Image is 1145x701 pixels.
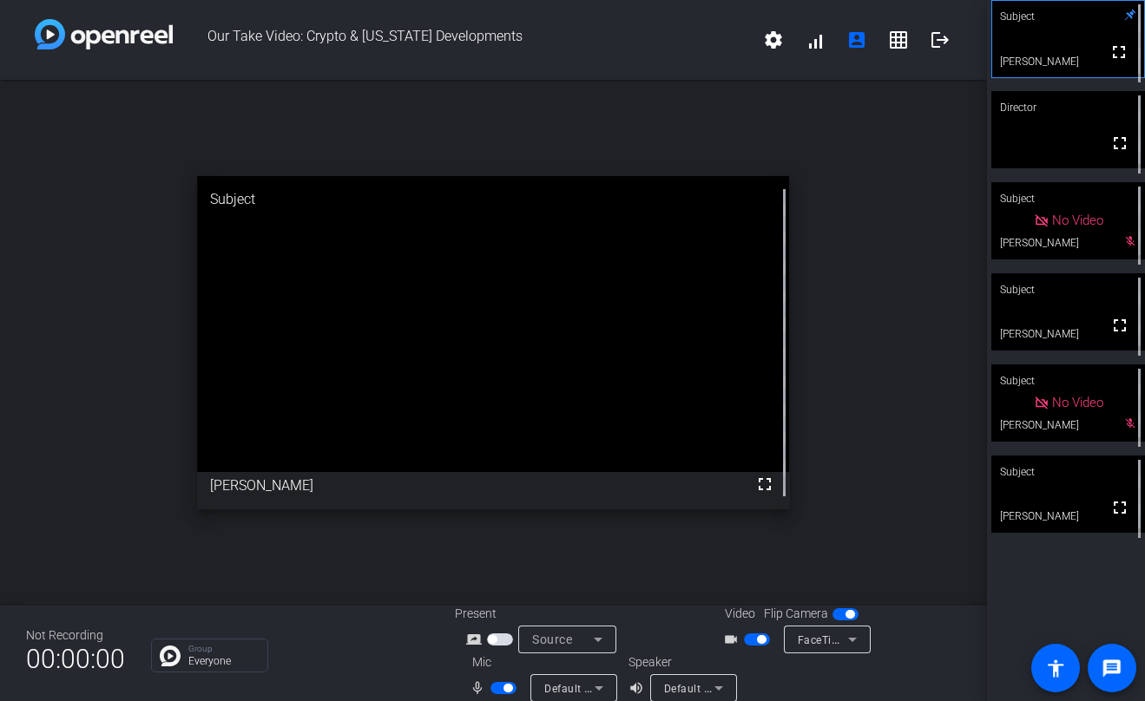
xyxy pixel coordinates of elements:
[764,605,828,623] span: Flip Camera
[544,681,764,695] span: Default - MacBook Air Microphone (Built-in)
[1109,133,1130,154] mat-icon: fullscreen
[991,455,1145,488] div: Subject
[1052,213,1103,228] span: No Video
[723,629,744,650] mat-icon: videocam_outline
[1052,395,1103,410] span: No Video
[991,364,1145,397] div: Subject
[991,182,1145,215] div: Subject
[35,19,173,49] img: white-gradient.svg
[888,29,909,50] mat-icon: grid_on
[798,632,976,646] span: FaceTime HD Camera (C4E1:9BFB)
[930,29,951,50] mat-icon: logout
[763,29,784,50] mat-icon: settings
[991,273,1145,306] div: Subject
[1109,497,1130,518] mat-icon: fullscreen
[26,638,125,680] span: 00:00:00
[664,681,870,695] span: Default - MacBook Air Speakers (Built-in)
[628,653,733,672] div: Speaker
[725,605,755,623] span: Video
[466,629,487,650] mat-icon: screen_share_outline
[455,605,628,623] div: Present
[754,474,775,495] mat-icon: fullscreen
[846,29,867,50] mat-icon: account_box
[160,645,181,666] img: Chat Icon
[1109,315,1130,336] mat-icon: fullscreen
[628,678,649,698] mat-icon: volume_up
[470,678,490,698] mat-icon: mic_none
[1045,658,1066,678] mat-icon: accessibility
[1102,658,1122,678] mat-icon: message
[455,653,628,672] div: Mic
[197,176,789,223] div: Subject
[173,19,753,61] span: Our Take Video: Crypto & [US_STATE] Developments
[188,645,259,653] p: Group
[1109,42,1129,62] mat-icon: fullscreen
[991,91,1145,124] div: Director
[26,626,125,645] div: Not Recording
[532,632,572,646] span: Source
[188,656,259,666] p: Everyone
[794,19,836,61] button: signal_cellular_alt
